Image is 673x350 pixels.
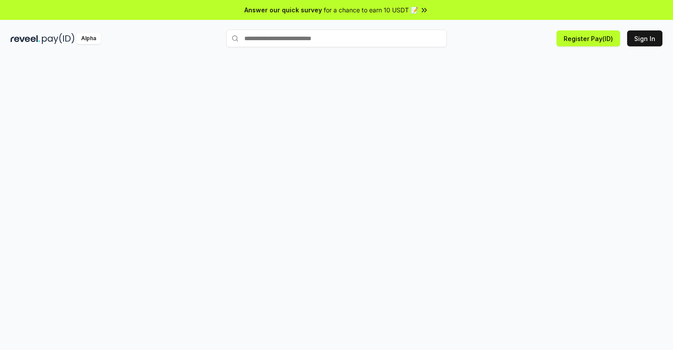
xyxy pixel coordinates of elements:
[76,33,101,44] div: Alpha
[11,33,40,44] img: reveel_dark
[324,5,418,15] span: for a chance to earn 10 USDT 📝
[42,33,75,44] img: pay_id
[627,30,662,46] button: Sign In
[244,5,322,15] span: Answer our quick survey
[557,30,620,46] button: Register Pay(ID)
